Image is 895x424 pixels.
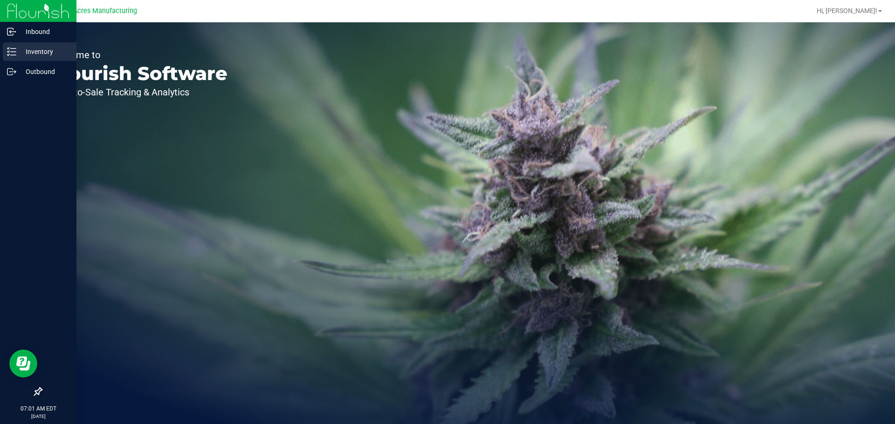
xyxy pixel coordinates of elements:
span: Green Acres Manufacturing [53,7,137,15]
p: Seed-to-Sale Tracking & Analytics [50,87,227,97]
p: Welcome to [50,50,227,60]
p: Inbound [16,26,72,37]
inline-svg: Inbound [7,27,16,36]
span: Hi, [PERSON_NAME]! [817,7,877,14]
inline-svg: Outbound [7,67,16,76]
iframe: Resource center [9,350,37,377]
inline-svg: Inventory [7,47,16,56]
p: Flourish Software [50,64,227,83]
p: 07:01 AM EDT [4,404,72,413]
p: Inventory [16,46,72,57]
p: [DATE] [4,413,72,420]
p: Outbound [16,66,72,77]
